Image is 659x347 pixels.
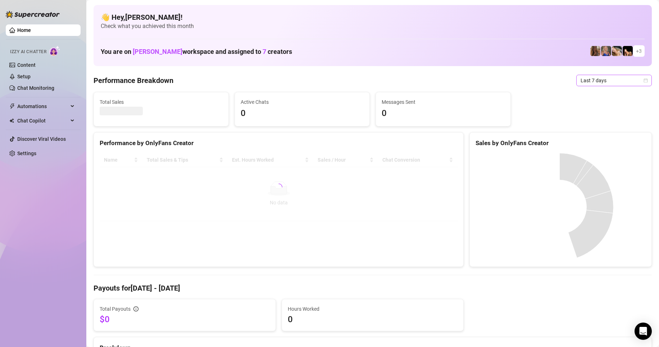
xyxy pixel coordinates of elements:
[17,27,31,33] a: Home
[9,118,14,123] img: Chat Copilot
[100,138,458,148] div: Performance by OnlyFans Creator
[101,22,645,30] span: Check what you achieved this month
[612,46,622,56] img: OnlyDanielle
[636,47,642,55] span: + 3
[17,74,31,79] a: Setup
[17,85,54,91] a: Chat Monitoring
[241,107,364,120] span: 0
[263,48,266,55] span: 7
[6,11,60,18] img: logo-BBDzfeDw.svg
[476,138,646,148] div: Sales by OnlyFans Creator
[635,323,652,340] div: Open Intercom Messenger
[94,283,652,293] h4: Payouts for [DATE] - [DATE]
[601,46,611,56] img: Ambie
[94,75,173,85] h4: Performance Breakdown
[288,314,458,325] span: 0
[133,306,138,311] span: info-circle
[382,98,505,106] span: Messages Sent
[133,48,182,55] span: [PERSON_NAME]
[17,101,68,112] span: Automations
[644,78,648,83] span: calendar
[623,46,633,56] img: Brittany️‍
[101,48,292,56] h1: You are on workspace and assigned to creators
[49,46,60,56] img: AI Chatter
[100,98,223,106] span: Total Sales
[100,305,131,313] span: Total Payouts
[382,107,505,120] span: 0
[581,75,647,86] span: Last 7 days
[17,136,66,142] a: Discover Viral Videos
[17,62,36,68] a: Content
[9,103,15,109] span: thunderbolt
[275,184,282,191] span: loading
[241,98,364,106] span: Active Chats
[288,305,458,313] span: Hours Worked
[17,151,36,156] a: Settings
[101,12,645,22] h4: 👋 Hey, [PERSON_NAME] !
[100,314,270,325] span: $0
[17,115,68,126] span: Chat Copilot
[10,48,46,55] span: Izzy AI Chatter
[590,46,600,56] img: daniellerose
